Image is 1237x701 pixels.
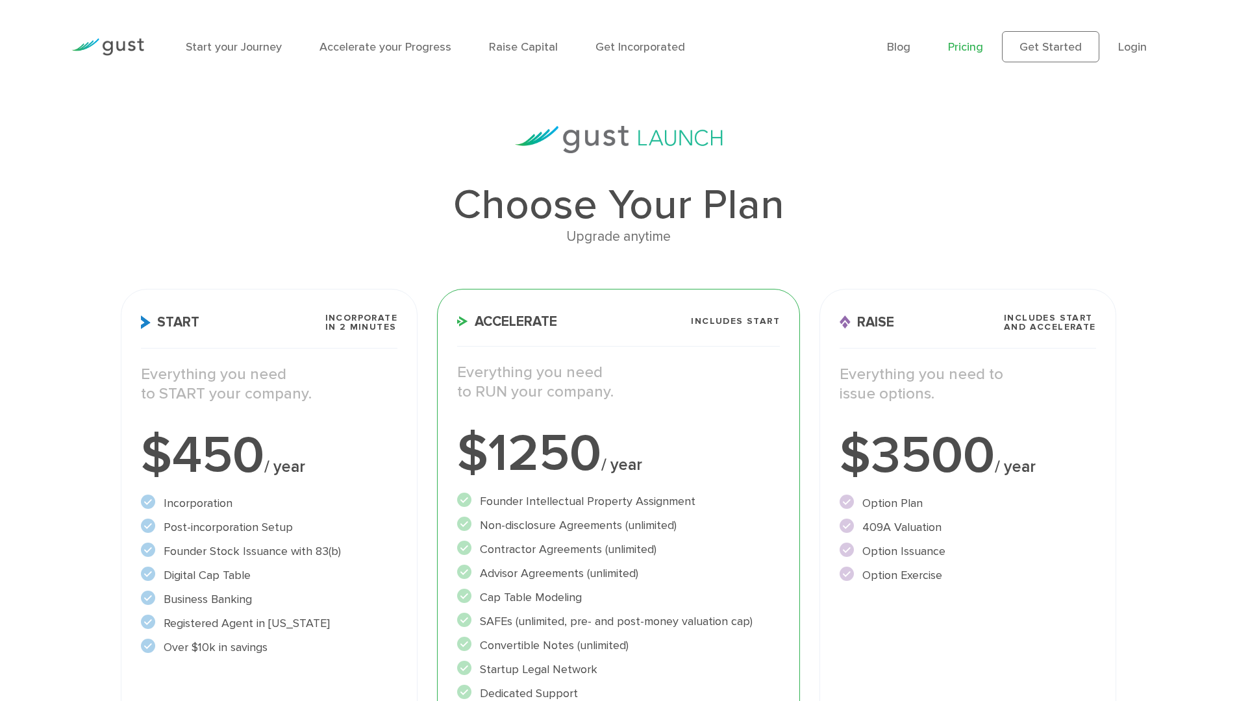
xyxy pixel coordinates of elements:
li: Convertible Notes (unlimited) [457,637,780,654]
a: Get Incorporated [595,40,685,54]
span: / year [995,457,1036,476]
div: $1250 [457,428,780,480]
a: Raise Capital [489,40,558,54]
p: Everything you need to issue options. [840,365,1096,404]
span: / year [264,457,305,476]
span: Includes START and ACCELERATE [1004,314,1096,332]
div: $450 [141,430,397,482]
li: Founder Intellectual Property Assignment [457,493,780,510]
span: Start [141,315,199,329]
span: Incorporate in 2 Minutes [325,314,397,332]
li: Contractor Agreements (unlimited) [457,541,780,558]
li: 409A Valuation [840,519,1096,536]
img: gust-launch-logos.svg [515,126,723,153]
h1: Choose Your Plan [121,184,1116,226]
li: Advisor Agreements (unlimited) [457,565,780,582]
span: Accelerate [457,315,557,328]
a: Pricing [948,40,983,54]
li: Option Exercise [840,567,1096,584]
a: Accelerate your Progress [319,40,451,54]
li: Registered Agent in [US_STATE] [141,615,397,632]
span: Raise [840,315,894,329]
a: Blog [887,40,910,54]
li: Business Banking [141,591,397,608]
li: Digital Cap Table [141,567,397,584]
a: Get Started [1002,31,1099,62]
li: Option Issuance [840,543,1096,560]
li: Startup Legal Network [457,661,780,678]
li: Founder Stock Issuance with 83(b) [141,543,397,560]
span: / year [601,455,642,474]
span: Includes START [691,317,780,326]
a: Start your Journey [186,40,282,54]
li: Non-disclosure Agreements (unlimited) [457,517,780,534]
p: Everything you need to RUN your company. [457,363,780,402]
li: SAFEs (unlimited, pre- and post-money valuation cap) [457,613,780,630]
div: Upgrade anytime [121,226,1116,248]
img: Accelerate Icon [457,316,468,326]
div: $3500 [840,430,1096,482]
li: Incorporation [141,495,397,512]
li: Over $10k in savings [141,639,397,656]
li: Post-incorporation Setup [141,519,397,536]
img: Gust Logo [71,38,144,56]
img: Start Icon X2 [141,315,151,329]
a: Login [1118,40,1147,54]
img: Raise Icon [840,315,851,329]
p: Everything you need to START your company. [141,365,397,404]
li: Option Plan [840,495,1096,512]
li: Cap Table Modeling [457,589,780,606]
